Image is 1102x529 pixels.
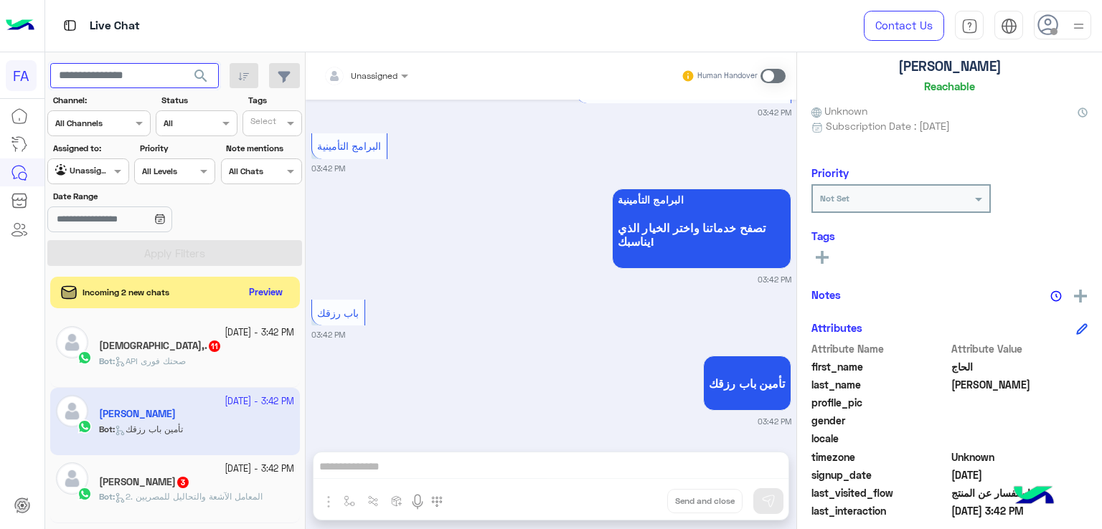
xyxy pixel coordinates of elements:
[811,229,1088,242] h6: Tags
[811,288,841,301] h6: Notes
[90,16,140,36] p: Live Chat
[192,67,209,85] span: search
[758,107,791,118] small: 03:42 PM
[77,351,92,365] img: WhatsApp
[115,491,263,502] span: 2. المعامل الآشعة والتحاليل للمصريين
[47,240,302,266] button: Apply Filters
[951,449,1088,464] span: Unknown
[811,395,948,410] span: profile_pic
[697,70,758,82] small: Human Handover
[811,413,948,428] span: gender
[161,94,235,107] label: Status
[99,491,113,502] span: Bot
[351,70,397,81] span: Unassigned
[6,60,37,91] div: FA
[811,449,948,464] span: timezone
[248,115,276,131] div: Select
[864,11,944,41] a: Contact Us
[53,190,214,203] label: Date Range
[83,286,169,299] span: Incoming 2 new chats
[826,118,950,133] span: Subscription Date : [DATE]
[225,326,294,340] small: [DATE] - 3:42 PM
[811,359,948,374] span: first_name
[209,340,220,352] span: 11
[618,194,786,206] span: البرامج التأمينية
[53,94,149,107] label: Channel:
[811,503,948,518] span: last_interaction
[99,356,115,366] b: :
[951,341,1088,356] span: Attribute Value
[99,340,222,352] h5: Mohamed,.
[951,485,1088,500] span: استفسار عن المنتج
[924,80,975,92] h6: Reachable
[115,356,186,366] span: API صحتك فورى
[811,467,948,482] span: signup_date
[811,431,948,446] span: locale
[99,356,113,366] span: Bot
[77,487,92,501] img: WhatsApp
[898,58,1002,75] h5: [PERSON_NAME]
[951,503,1088,518] span: 2025-10-08T12:42:36.214Z
[56,326,88,358] img: defaultAdmin.png
[53,142,127,155] label: Assigned to:
[618,221,786,248] span: تصفح خدماتنا واختر الخيار الذي يناسبك!
[709,376,786,390] span: تأمين باب رزقك
[811,485,948,500] span: last_visited_flow
[177,477,189,488] span: 3
[1050,290,1062,302] img: notes
[811,341,948,356] span: Attribute Name
[99,491,115,502] b: :
[1070,17,1088,35] img: profile
[951,377,1088,392] span: احمد
[317,307,359,319] span: باب رزقك
[184,63,219,94] button: search
[955,11,984,41] a: tab
[225,462,294,476] small: [DATE] - 3:42 PM
[243,282,289,303] button: Preview
[1001,18,1017,34] img: tab
[317,140,381,152] span: البرامج التأمينية
[56,462,88,495] img: defaultAdmin.png
[758,274,791,285] small: 03:42 PM
[226,142,300,155] label: Note mentions
[311,329,345,340] small: 03:42 PM
[140,142,214,155] label: Priority
[667,489,743,513] button: Send and close
[811,321,862,334] h6: Attributes
[951,467,1088,482] span: 2025-10-08T12:42:12.631Z
[951,431,1088,446] span: null
[1009,472,1059,522] img: hulul-logo.png
[6,11,34,41] img: Logo
[961,18,978,34] img: tab
[811,166,849,179] h6: Priority
[758,416,791,427] small: 03:42 PM
[951,359,1088,374] span: الحاج
[1074,290,1087,302] img: add
[99,476,190,488] h5: Essam Mahran
[248,94,301,107] label: Tags
[811,103,867,118] span: Unknown
[311,163,345,174] small: 03:42 PM
[811,377,948,392] span: last_name
[61,16,79,34] img: tab
[951,413,1088,428] span: null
